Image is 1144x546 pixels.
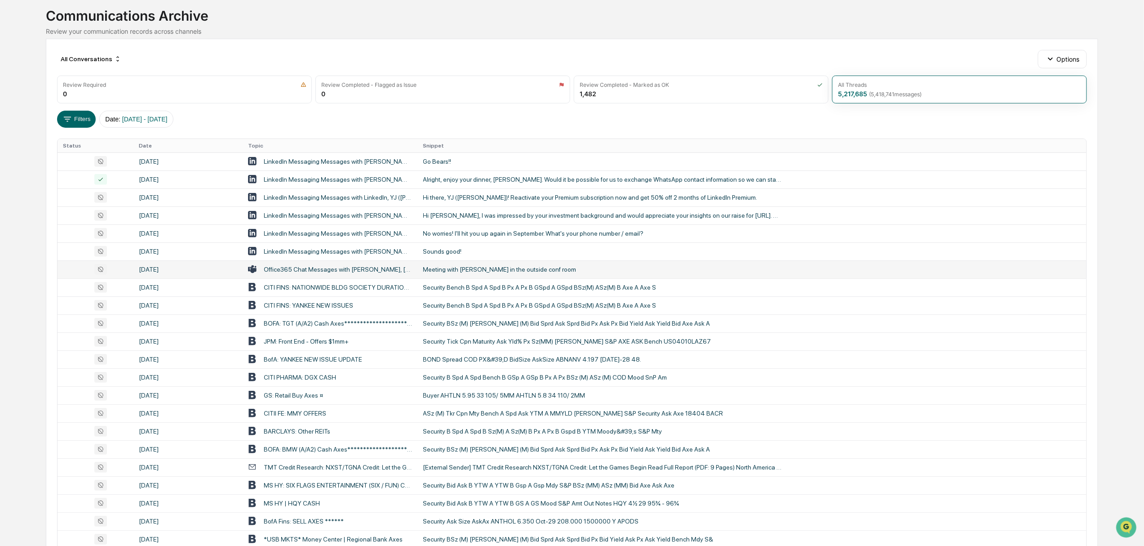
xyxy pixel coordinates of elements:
div: Security Ask Size AskAx ANTHOL 6.350 Oct-29 208.000 1500000 Y APODS [423,518,783,525]
div: [DATE] [139,338,237,345]
th: Topic [243,139,417,152]
div: Hi there, YJ ([PERSON_NAME])! Reactivate your Premium subscription now and get 50% off 2 months o... [423,194,783,201]
div: LinkedIn Messaging Messages with LinkedIn, YJ ([PERSON_NAME]) [PERSON_NAME] [264,194,412,201]
div: 🔎 [9,132,16,139]
div: Review your communication records across channels [46,27,1098,35]
div: Communications Archive [46,0,1098,24]
div: Security Bench B Spd A Spd B Px A Px B GSpd A GSpd BSz(M) ASz(M) B Axe A Axe S [423,302,783,309]
div: [DATE] [139,176,237,183]
img: icon [817,82,823,88]
div: 1,482 [580,90,596,98]
span: ( 5,418,741 messages) [869,91,922,98]
div: [DATE] [139,302,237,309]
div: TMT Credit Research: NXST/TGNA Credit: Let the Games Begin [264,464,412,471]
div: [External Sender] TMT Credit Research NXST/TGNA Credit: Let the Games Begin Read Full Report (PDF... [423,464,783,471]
div: 🖐️ [9,115,16,122]
div: [DATE] [139,212,237,219]
input: Clear [23,41,148,51]
div: BofA: YANKEE NEW ISSUE UPDATE [264,356,362,363]
span: Preclearance [18,114,58,123]
div: [DATE] [139,410,237,417]
span: [DATE] - [DATE] [122,116,168,123]
div: Review Completed - Flagged as Issue [321,81,417,88]
a: 🗄️Attestations [62,110,115,126]
div: LinkedIn Messaging Messages with [PERSON_NAME], [PERSON_NAME] [264,248,412,255]
div: GS: Retail Buy Axes ¤ [264,392,324,399]
div: Security BSz (M) [PERSON_NAME] (M) Bid Sprd Ask Sprd Bid Px Bid Yield Ask Px Ask Yield Bench Mdy S& [423,536,783,543]
div: CITI PHARMA: DGX CASH [264,374,336,381]
div: [DATE] [139,356,237,363]
div: Meeting with [PERSON_NAME] in the outside conf room [423,266,783,273]
div: Security BSz (M) [PERSON_NAME] (M) Bid Sprd Ask Sprd Bid Px Ask Px Bid Yield Ask Yield Bid Axe Ask A [423,446,783,453]
div: MS HY: SIX FLAGS ENTERTAINMENT (SIX / FUN) CASH -- UPDATE & AXES [264,482,412,489]
img: icon [301,82,306,88]
div: No worries! I'll hit you up again in September. What's your phone number / email? [423,230,783,237]
div: JPM: Front End - Offers $1mm+ [264,338,349,345]
th: Snippet [418,139,1087,152]
div: All Threads [838,81,867,88]
div: All Conversations [57,52,125,66]
th: Status [58,139,134,152]
button: Filters [57,111,96,128]
div: BOND Spread COD PX&#39;D BidSize AskSize ABNANV 4.197 [DATE]-28 48. [423,356,783,363]
span: Data Lookup [18,131,57,140]
p: How can we help? [9,19,164,34]
div: [DATE] [139,500,237,507]
button: Options [1038,50,1087,68]
div: Security B Spd A Spd B Sz(M) A Sz(M) B Px A Px B Gspd B YTM Moody&#39;s S&P Mty [423,428,783,435]
div: LinkedIn Messaging Messages with [PERSON_NAME], [PERSON_NAME] [264,230,412,237]
div: [DATE] [139,266,237,273]
div: [DATE] [139,464,237,471]
div: 5,217,685 [838,90,922,98]
div: Security BSz (M) [PERSON_NAME] (M) Bid Sprd Ask Sprd Bid Px Ask Px Bid Yield Ask Yield Bid Axe Ask A [423,320,783,327]
div: CITI FINS: NATIONWIDE BLDG SOCIETY DURATION FULL CASH RUN (NWIDE) [264,284,412,291]
div: Start new chat [31,69,147,78]
div: We're available if you need us! [31,78,114,85]
div: CITII FE: MMY OFFERS [264,410,326,417]
div: [DATE] [139,428,237,435]
div: [DATE] [139,392,237,399]
div: LinkedIn Messaging Messages with [PERSON_NAME], [PERSON_NAME] [264,158,412,165]
div: [DATE] [139,158,237,165]
img: icon [559,82,564,88]
a: 🔎Data Lookup [5,127,60,143]
div: [DATE] [139,536,237,543]
a: Powered byPylon [63,152,109,160]
div: [DATE] [139,248,237,255]
div: [DATE] [139,446,237,453]
div: [DATE] [139,320,237,327]
div: LinkedIn Messaging Messages with [PERSON_NAME], [PERSON_NAME] [264,212,412,219]
div: LinkedIn Messaging Messages with [PERSON_NAME], YJ ([PERSON_NAME]) [PERSON_NAME] [264,176,412,183]
span: Attestations [74,114,111,123]
div: [DATE] [139,518,237,525]
img: 1746055101610-c473b297-6a78-478c-a979-82029cc54cd1 [9,69,25,85]
div: Security B Spd A Spd Bench B GSp A GSp B Px A Px BSz (M) ASz (M) COD Mood SnP Am [423,374,783,381]
div: Security Tick Cpn Maturity Ask Yld% Px Sz(MM) [PERSON_NAME] S&P AXE ASK Bench US04010LAZ67 [423,338,783,345]
div: Buyer AHTLN 5.95 33 105/ 5MM AHTLN 5.8 34 110/ 2MM [423,392,783,399]
div: Security Bid Ask B YTW A YTW B GS A GS Mood S&P Amt Out Notes HQY 4½ 29 95¾ - 96¾ [423,500,783,507]
div: BARCLAYS: Other REITs [264,428,330,435]
div: Review Required [63,81,106,88]
div: Security Bid Ask B YTW A YTW B Gsp A Gsp Mdy S&P BSz (MM) ASz (MM) Bid Axe Ask Axe [423,482,783,489]
div: [DATE] [139,482,237,489]
div: [DATE] [139,374,237,381]
div: Go Bears!! [423,158,783,165]
div: CITI FINS: YANKEE NEW ISSUES [264,302,353,309]
div: Review Completed - Marked as OK [580,81,669,88]
div: Office365 Chat Messages with [PERSON_NAME], [PERSON_NAME] on [DATE] [264,266,412,273]
div: [DATE] [139,230,237,237]
a: 🖐️Preclearance [5,110,62,126]
div: ASz (M) Tkr Cpn Mty Bench A Spd Ask YTM A MMYLD [PERSON_NAME] S&P Security Ask Axe 18404 BACR [423,410,783,417]
button: Start new chat [153,72,164,83]
div: [DATE] [139,194,237,201]
div: 0 [321,90,325,98]
div: [DATE] [139,284,237,291]
div: MS HY | HQY CASH [264,500,320,507]
div: *USB MKTS* Money Center | Regional Bank Axes [264,536,403,543]
div: 🗄️ [65,115,72,122]
div: Hi [PERSON_NAME], I was impressed by your investment background and would appreciate your insight... [423,212,783,219]
div: Sounds good! [423,248,783,255]
button: Date:[DATE] - [DATE] [99,111,173,128]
